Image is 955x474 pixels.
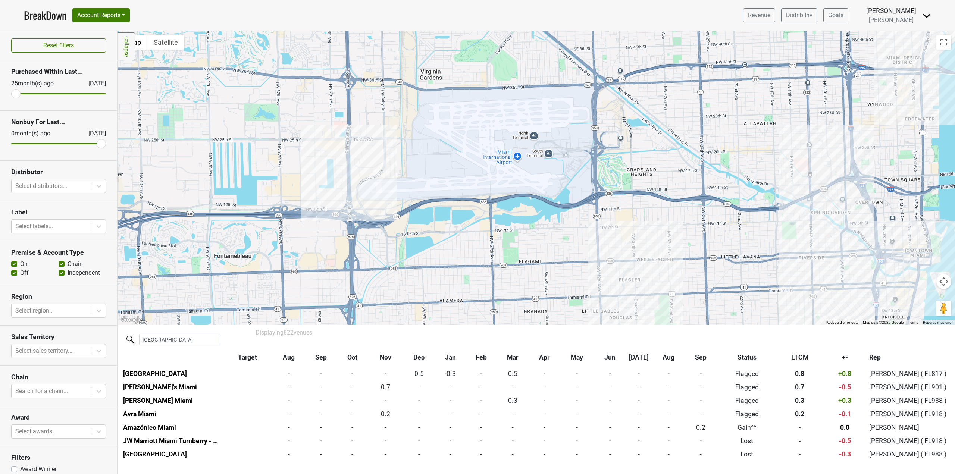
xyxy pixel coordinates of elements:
[337,367,368,380] td: -
[529,394,560,407] td: -
[777,448,822,461] td: -
[685,448,717,461] td: -
[560,448,595,461] td: -
[305,367,337,380] td: -
[123,410,156,418] a: Avra Miami
[123,370,187,377] a: [GEOGRAPHIC_DATA]
[529,421,560,434] td: -
[403,394,435,407] td: -
[20,260,28,269] label: On
[435,421,466,434] td: -
[337,380,368,394] td: -
[822,367,867,380] td: +0.8
[466,394,497,407] td: -
[685,394,717,407] td: -
[626,367,652,380] td: -
[222,351,272,364] th: Target: activate to sort column ascending
[652,448,685,461] td: -
[685,367,717,380] td: -
[560,380,595,394] td: -
[72,8,130,22] button: Account Reports
[652,394,685,407] td: -
[867,421,948,434] td: [PERSON_NAME]
[529,448,560,461] td: -
[11,373,106,381] h3: Chain
[435,434,466,448] td: -
[82,129,106,138] div: [DATE]
[652,434,685,448] td: -
[82,79,106,88] div: [DATE]
[866,6,916,16] div: [PERSON_NAME]
[123,424,176,431] a: Amazónico Miami
[305,394,337,407] td: -
[781,8,817,22] a: Distrib Inv
[822,351,867,364] th: +-: activate to sort column ascending
[11,168,106,176] h3: Distributor
[466,448,497,461] td: -
[337,351,368,364] th: Oct: activate to sort column ascending
[867,448,948,461] td: [PERSON_NAME] ( FL988 )
[497,394,529,407] td: 0.3
[936,301,951,316] button: Drag Pegman onto the map to open Street View
[11,129,71,138] div: 0 month(s) ago
[435,448,466,461] td: -
[497,448,529,461] td: -
[867,351,948,364] th: Rep: activate to sort column ascending
[560,394,595,407] td: -
[685,407,717,421] td: -
[717,351,777,364] th: Status: activate to sort column ascending
[560,434,595,448] td: -
[272,407,305,421] td: -
[123,383,197,391] a: [PERSON_NAME]'s Miami
[11,208,106,216] h3: Label
[368,394,403,407] td: -
[11,333,106,341] h3: Sales Territory
[777,380,822,394] td: 0.7
[305,380,337,394] td: -
[626,448,652,461] td: -
[272,434,305,448] td: -
[403,380,435,394] td: -
[11,79,71,88] div: 25 month(s) ago
[777,421,822,434] td: -
[594,380,626,394] td: -
[118,32,135,60] a: Collapse
[685,434,717,448] td: -
[403,421,435,434] td: -
[272,421,305,434] td: -
[594,351,626,364] th: Jun: activate to sort column ascending
[594,421,626,434] td: -
[11,38,106,53] button: Reset filters
[497,380,529,394] td: -
[777,407,822,421] td: 0.2
[435,367,466,380] td: -0.3
[626,380,652,394] td: -
[717,407,777,421] td: Flagged
[497,421,529,434] td: -
[305,407,337,421] td: -
[337,394,368,407] td: -
[123,451,187,458] a: [GEOGRAPHIC_DATA]
[68,260,83,269] label: Chain
[497,351,529,364] th: Mar: activate to sort column ascending
[368,448,403,461] td: -
[652,351,685,364] th: Aug: activate to sort column ascending
[717,448,777,461] td: Lost
[529,351,560,364] th: Apr: activate to sort column ascending
[466,421,497,434] td: -
[560,421,595,434] td: -
[337,407,368,421] td: -
[272,448,305,461] td: -
[497,367,529,380] td: 0.5
[20,269,29,277] label: Off
[867,367,948,380] td: [PERSON_NAME] ( FL817 )
[626,407,652,421] td: -
[368,421,403,434] td: -
[305,434,337,448] td: -
[272,380,305,394] td: -
[685,380,717,394] td: -
[368,434,403,448] td: -
[466,407,497,421] td: -
[529,367,560,380] td: -
[594,407,626,421] td: -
